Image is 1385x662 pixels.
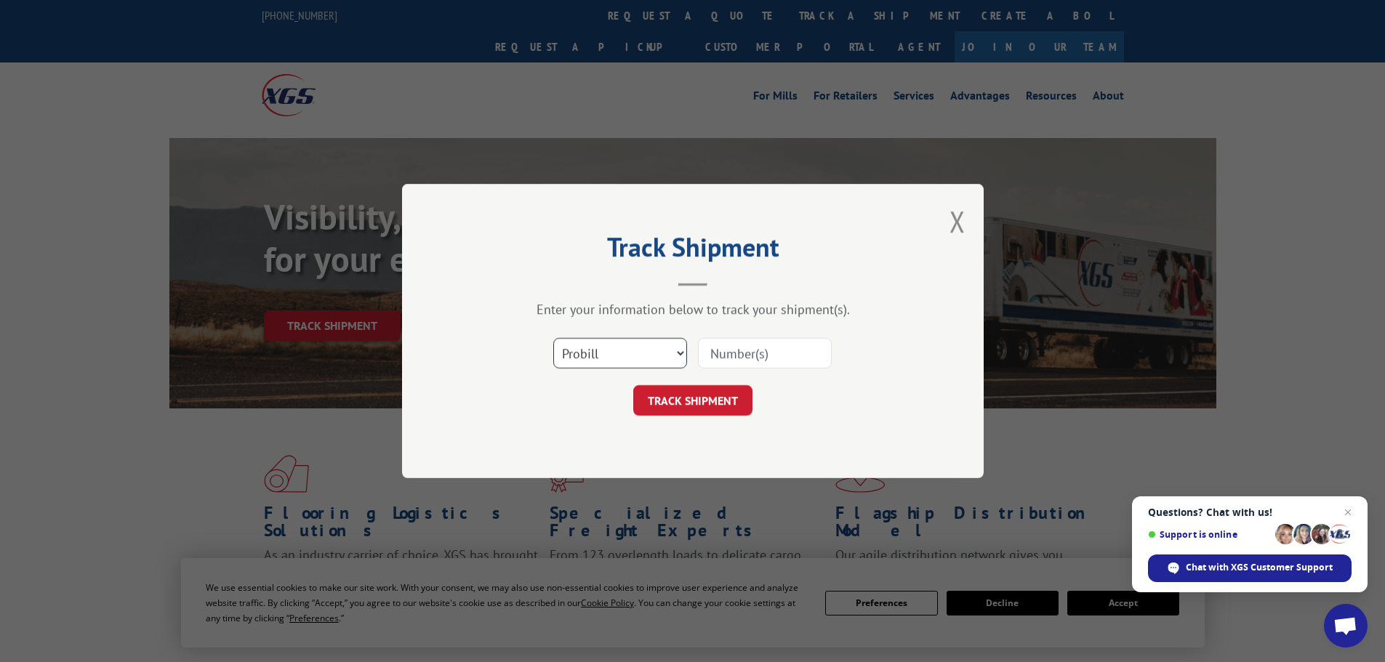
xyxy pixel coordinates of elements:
[475,237,911,265] h2: Track Shipment
[1148,529,1270,540] span: Support is online
[950,202,966,241] button: Close modal
[1148,554,1352,582] span: Chat with XGS Customer Support
[1148,506,1352,518] span: Questions? Chat with us!
[1186,561,1333,574] span: Chat with XGS Customer Support
[1324,604,1368,647] a: Open chat
[698,338,832,368] input: Number(s)
[633,385,752,416] button: TRACK SHIPMENT
[475,301,911,318] div: Enter your information below to track your shipment(s).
